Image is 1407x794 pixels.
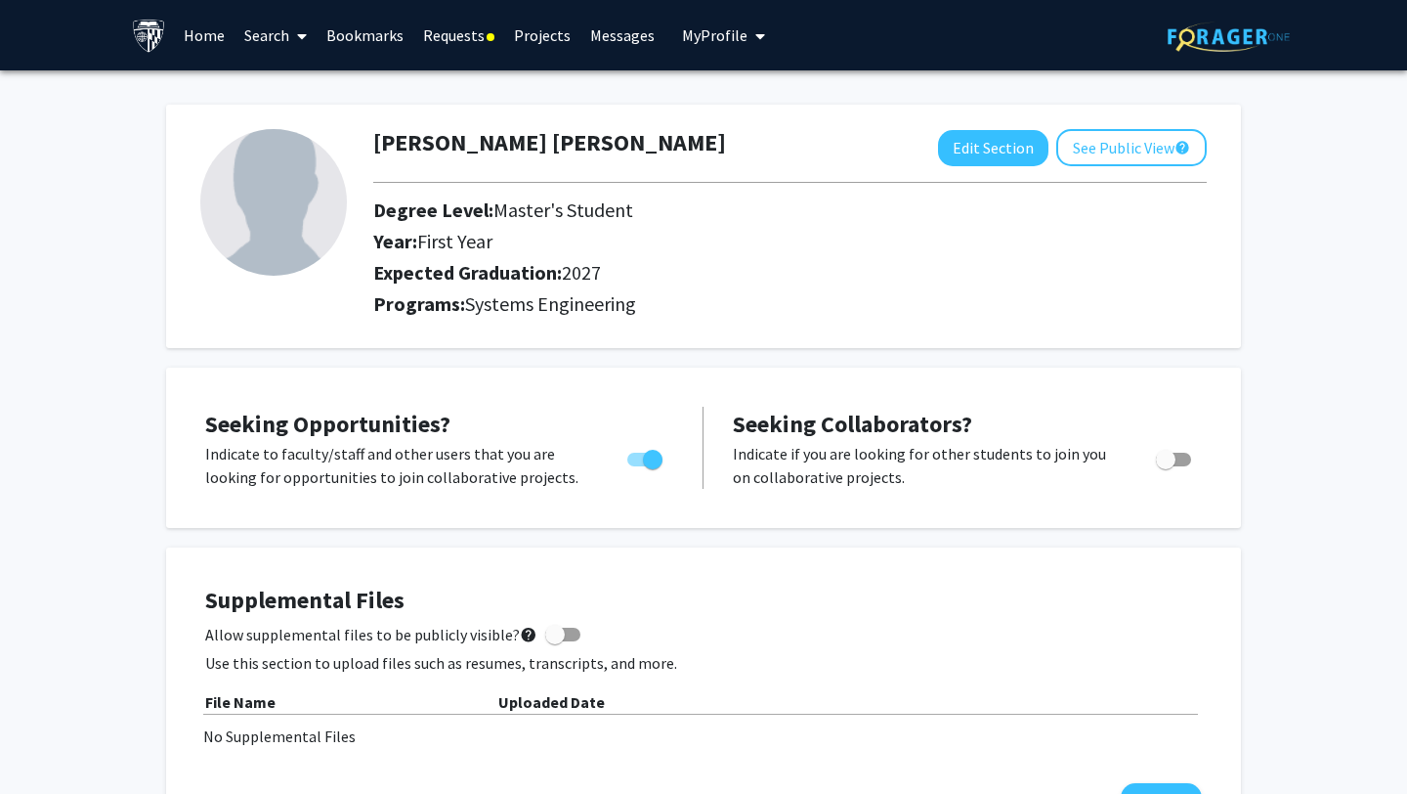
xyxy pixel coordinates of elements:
[938,130,1048,166] button: Edit Section
[733,409,972,439] span: Seeking Collaborators?
[1174,136,1190,159] mat-icon: help
[562,260,601,285] span: 2027
[1148,442,1202,471] div: Toggle
[373,292,1207,316] h2: Programs:
[493,198,633,222] span: Master's Student
[205,442,590,489] p: Indicate to faculty/staff and other users that you are looking for opportunities to join collabor...
[205,651,1202,675] p: Use this section to upload files such as resumes, transcripts, and more.
[317,1,413,69] a: Bookmarks
[174,1,234,69] a: Home
[417,229,492,253] span: First Year
[203,725,1204,748] div: No Supplemental Files
[132,19,166,53] img: Johns Hopkins University Logo
[504,1,580,69] a: Projects
[234,1,317,69] a: Search
[373,198,1039,222] h2: Degree Level:
[520,623,537,646] mat-icon: help
[465,291,636,316] span: Systems Engineering
[413,1,504,69] a: Requests
[205,623,537,646] span: Allow supplemental files to be publicly visible?
[373,230,1039,253] h2: Year:
[682,25,747,45] span: My Profile
[498,692,605,712] b: Uploaded Date
[205,409,450,439] span: Seeking Opportunities?
[15,706,83,779] iframe: Chat
[373,129,726,157] h1: [PERSON_NAME] [PERSON_NAME]
[580,1,664,69] a: Messages
[733,442,1119,489] p: Indicate if you are looking for other students to join you on collaborative projects.
[205,587,1202,615] h4: Supplemental Files
[1168,22,1290,52] img: ForagerOne Logo
[205,692,276,712] b: File Name
[619,442,673,471] div: Toggle
[200,129,347,276] img: Profile Picture
[1056,129,1207,166] button: See Public View
[373,261,1039,285] h2: Expected Graduation:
